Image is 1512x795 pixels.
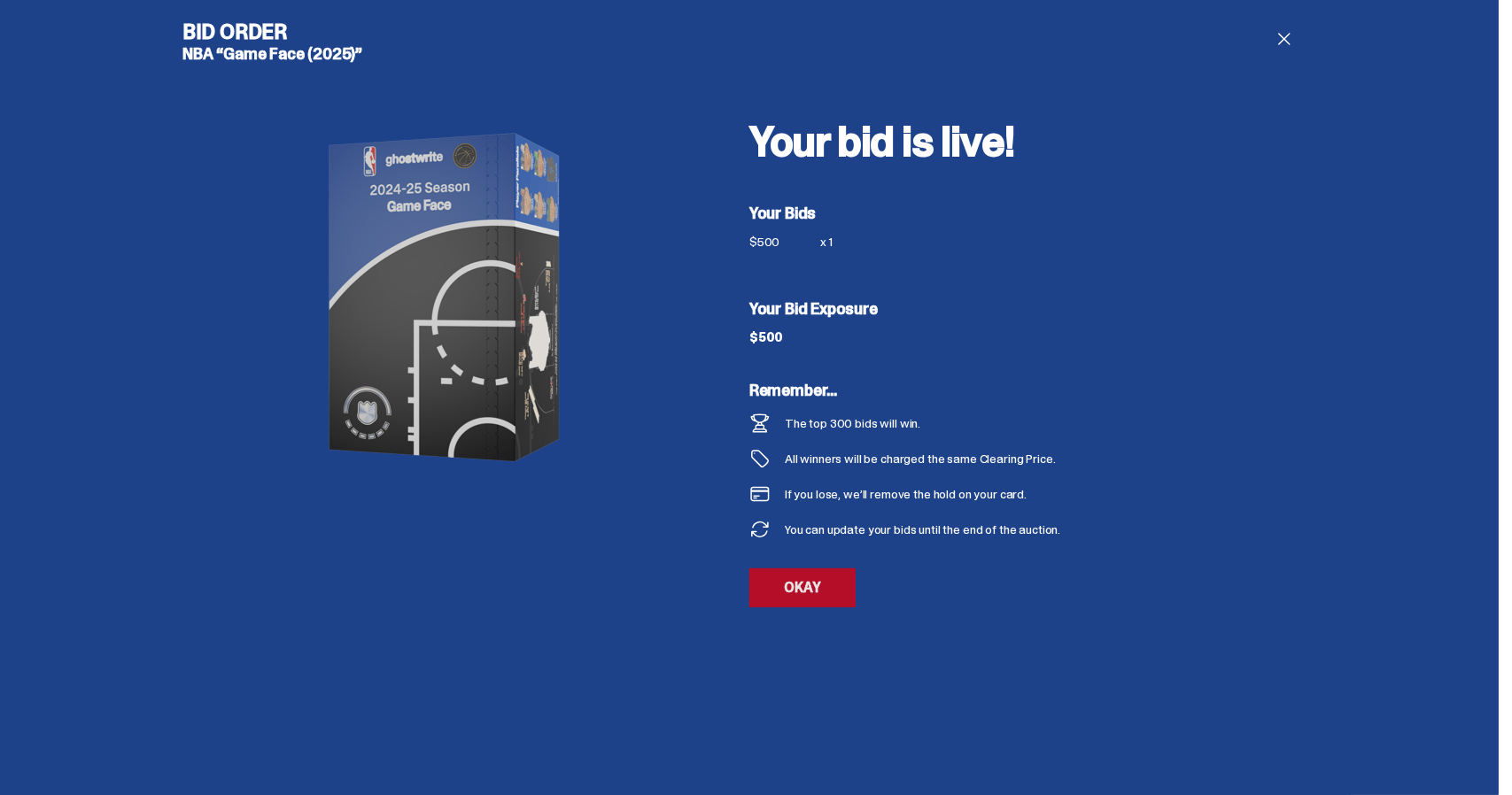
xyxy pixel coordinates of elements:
div: You can update your bids until the end of the auction. [785,523,1060,536]
h5: Remember... [749,382,1203,398]
h4: Bid Order [182,21,714,42]
a: OKAY [749,568,856,607]
div: All winners will be charged the same Clearing Price. [785,452,1203,465]
div: x 1 [820,235,849,259]
h5: Your Bid Exposure [749,301,1316,317]
img: product image [271,76,625,519]
h2: Your bid is live! [749,120,1316,163]
div: If you lose, we’ll remove the hold on your card. [785,488,1027,500]
div: $500 [749,331,783,343]
div: $500 [749,235,820,248]
div: The top 300 bids will win. [785,417,920,429]
h5: Your Bids [749,205,1316,221]
h5: NBA “Game Face (2025)” [182,46,714,62]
